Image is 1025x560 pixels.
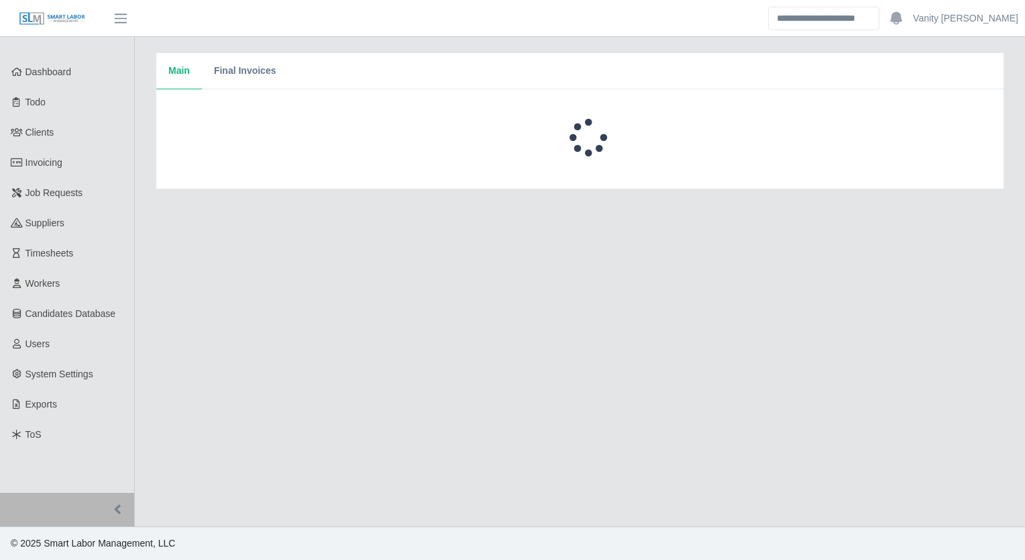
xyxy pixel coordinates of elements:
[25,248,74,259] span: Timesheets
[25,218,64,228] span: Suppliers
[25,66,72,77] span: Dashboard
[156,53,202,89] button: Main
[19,11,86,26] img: SLM Logo
[25,369,93,379] span: System Settings
[202,53,288,89] button: Final Invoices
[11,538,175,549] span: © 2025 Smart Labor Management, LLC
[25,429,42,440] span: ToS
[25,278,60,289] span: Workers
[913,11,1018,26] a: Vanity [PERSON_NAME]
[25,399,57,410] span: Exports
[25,127,54,138] span: Clients
[25,187,83,198] span: Job Requests
[25,97,46,107] span: Todo
[25,157,62,168] span: Invoicing
[768,7,879,30] input: Search
[25,338,50,349] span: Users
[25,308,116,319] span: Candidates Database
